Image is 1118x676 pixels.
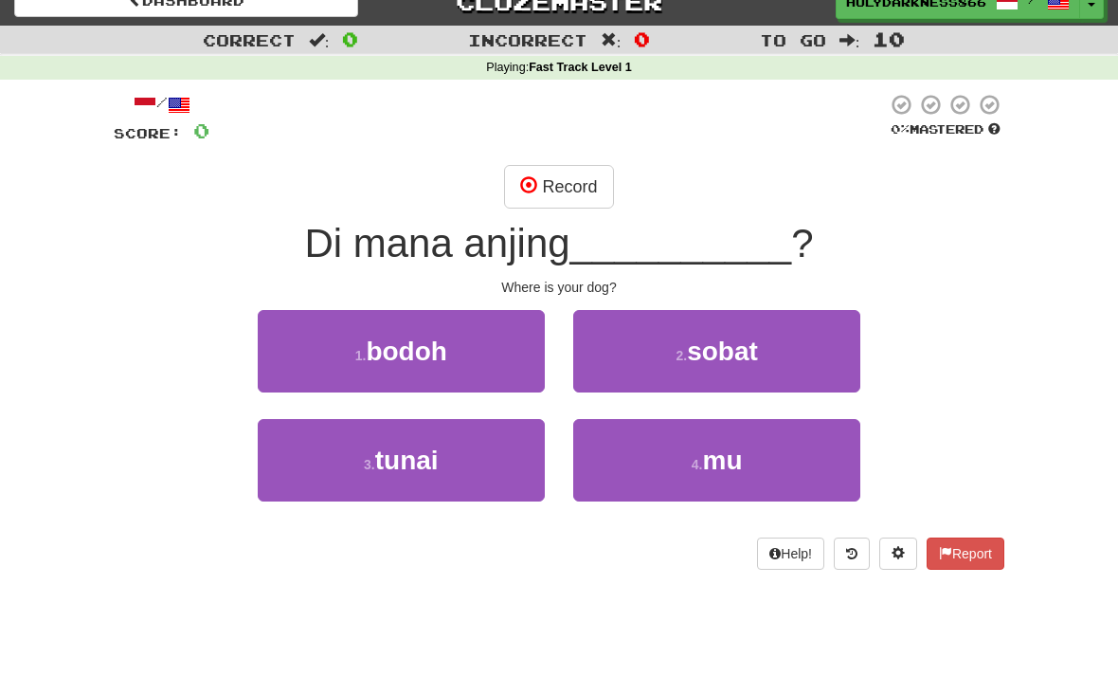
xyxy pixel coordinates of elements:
span: : [309,33,330,49]
span: Di mana anjing [304,222,569,266]
span: mu [702,447,742,476]
span: : [601,33,622,49]
div: / [114,94,209,118]
small: 4 . [692,458,703,473]
span: 10 [873,28,905,51]
span: Incorrect [468,31,587,50]
div: Where is your dog? [114,279,1004,298]
span: To go [760,31,826,50]
button: 4.mu [573,420,860,502]
div: Mastered [887,122,1004,139]
span: : [839,33,860,49]
strong: Fast Track Level 1 [529,62,632,75]
button: Help! [757,539,824,571]
button: Record [504,166,613,210]
span: 0 [634,28,650,51]
span: tunai [375,447,439,476]
small: 1 . [355,349,367,364]
span: 0 [342,28,358,51]
span: Score: [114,126,182,142]
button: 3.tunai [258,420,545,502]
span: __________ [570,222,792,266]
button: 1.bodoh [258,311,545,393]
span: 0 [193,119,209,143]
small: 3 . [364,458,375,473]
button: 2.sobat [573,311,860,393]
span: Correct [203,31,296,50]
button: Report [927,539,1004,571]
span: 0 % [891,122,910,137]
button: Round history (alt+y) [834,539,870,571]
span: ? [791,222,813,266]
span: bodoh [366,338,447,367]
small: 2 . [676,349,687,364]
span: sobat [687,338,758,367]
